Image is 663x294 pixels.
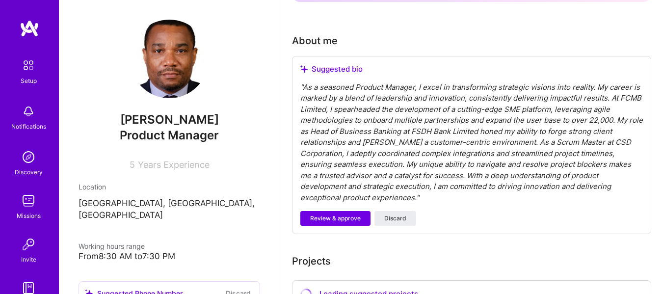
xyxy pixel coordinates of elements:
[19,235,38,254] img: Invite
[292,254,331,268] div: Add projects you've worked on
[79,242,145,250] span: Working hours range
[15,167,43,177] div: Discovery
[120,128,219,142] span: Product Manager
[130,20,209,98] img: User Avatar
[79,112,260,127] span: [PERSON_NAME]
[21,254,36,265] div: Invite
[19,191,38,211] img: teamwork
[79,198,260,221] p: [GEOGRAPHIC_DATA], [GEOGRAPHIC_DATA], [GEOGRAPHIC_DATA]
[300,64,643,74] div: Suggested bio
[384,214,406,223] span: Discard
[292,33,338,48] div: About me
[79,182,260,192] div: Location
[374,211,416,226] button: Discard
[310,214,361,223] span: Review & approve
[300,65,308,73] i: icon SuggestedTeams
[21,76,37,86] div: Setup
[300,82,643,204] div: " As a seasoned Product Manager, I excel in transforming strategic visions into reality. My caree...
[79,251,260,262] div: From 8:30 AM to 7:30 PM
[19,147,38,167] img: discovery
[19,102,38,121] img: bell
[11,121,46,132] div: Notifications
[130,160,135,170] span: 5
[18,55,39,76] img: setup
[138,160,210,170] span: Years Experience
[17,211,41,221] div: Missions
[292,254,331,268] div: Projects
[300,211,371,226] button: Review & approve
[20,20,39,37] img: logo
